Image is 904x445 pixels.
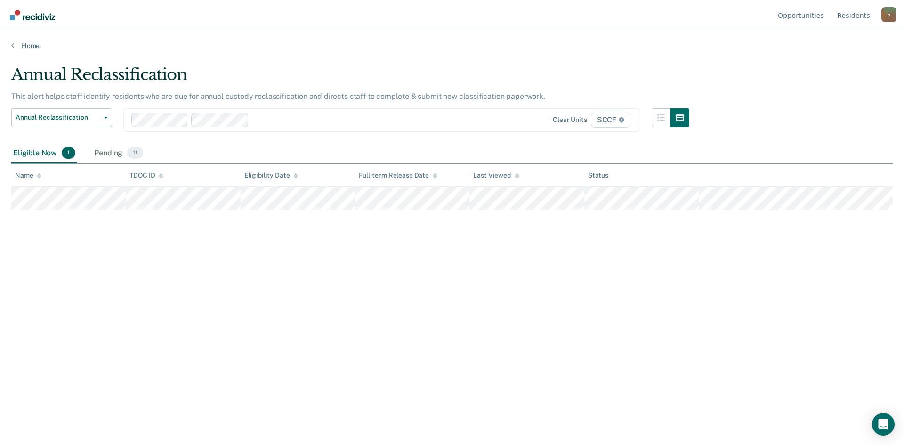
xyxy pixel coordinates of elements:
[473,171,519,179] div: Last Viewed
[16,113,100,121] span: Annual Reclassification
[92,143,145,164] div: Pending11
[62,147,75,159] span: 1
[11,92,545,101] p: This alert helps staff identify residents who are due for annual custody reclassification and dir...
[244,171,299,179] div: Eligibility Date
[588,171,608,179] div: Status
[359,171,437,179] div: Full-term Release Date
[872,413,895,436] div: Open Intercom Messenger
[10,10,55,20] img: Recidiviz
[127,147,143,159] span: 11
[11,108,112,127] button: Annual Reclassification
[11,143,77,164] div: Eligible Now1
[15,171,41,179] div: Name
[591,113,630,128] span: SCCF
[11,65,689,92] div: Annual Reclassification
[881,7,896,22] div: b
[11,41,893,50] a: Home
[129,171,163,179] div: TDOC ID
[553,116,587,124] div: Clear units
[881,7,896,22] button: Profile dropdown button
